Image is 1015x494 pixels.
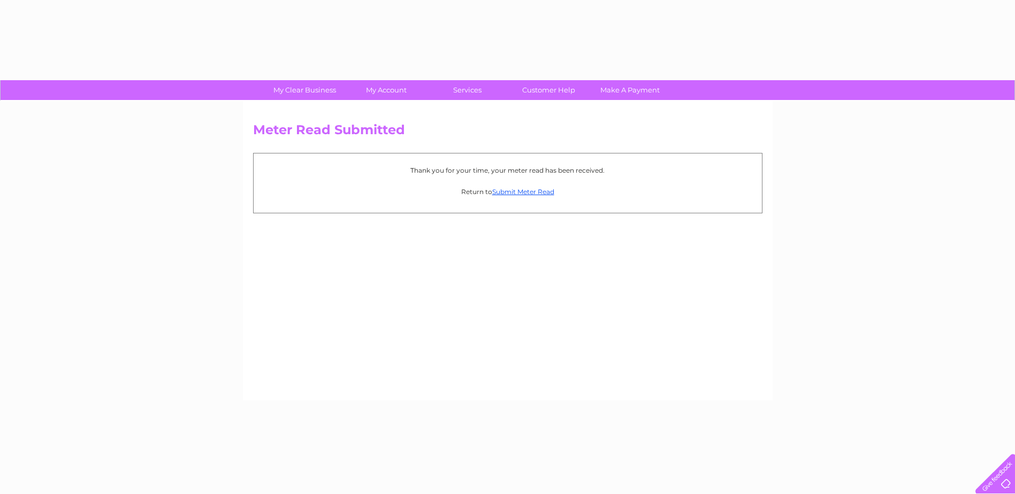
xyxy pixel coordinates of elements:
a: My Account [342,80,430,100]
a: Services [423,80,512,100]
h2: Meter Read Submitted [253,122,762,143]
a: My Clear Business [261,80,349,100]
p: Return to [259,187,757,197]
a: Make A Payment [586,80,674,100]
a: Submit Meter Read [492,188,554,196]
p: Thank you for your time, your meter read has been received. [259,165,757,175]
a: Customer Help [505,80,593,100]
